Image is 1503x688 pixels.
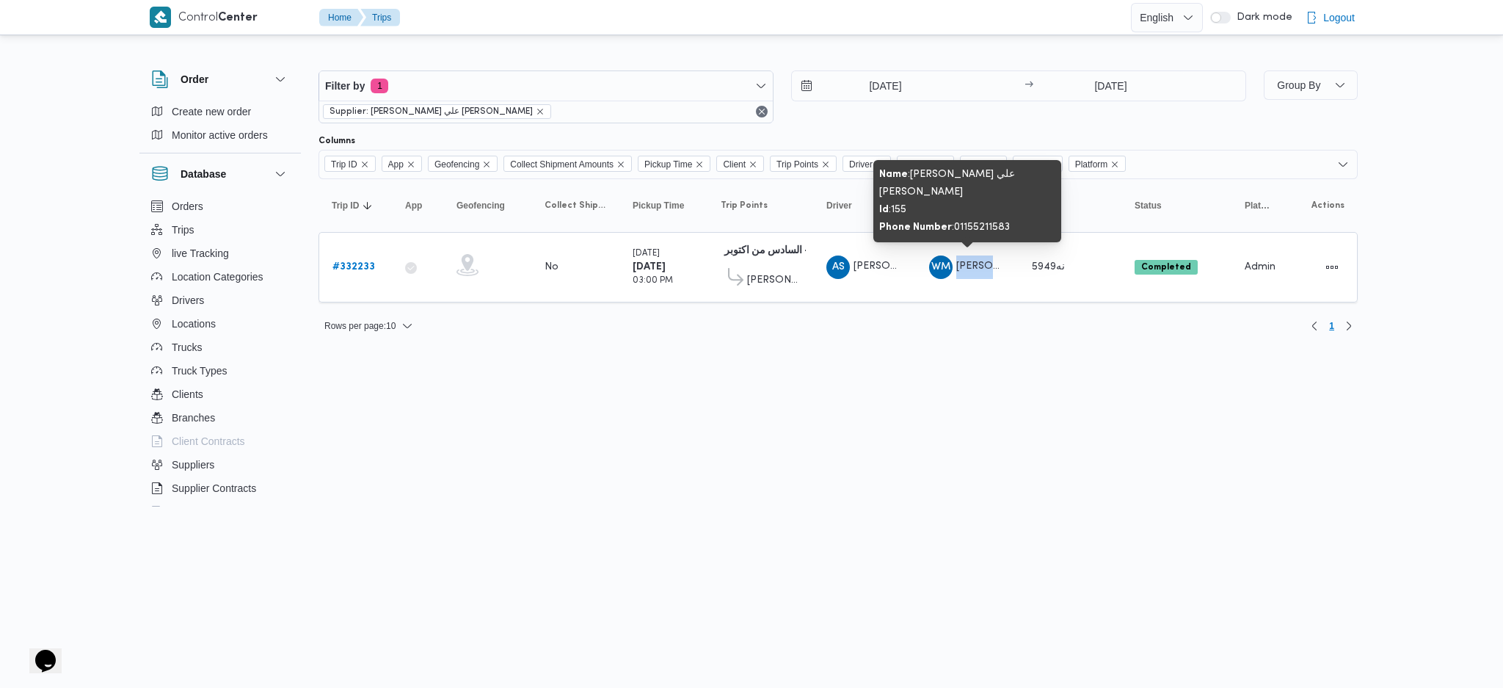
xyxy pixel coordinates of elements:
[1277,79,1320,91] span: Group By
[319,135,355,147] label: Columns
[721,200,768,211] span: Trip Points
[145,218,295,242] button: Trips
[172,292,204,309] span: Drivers
[172,338,202,356] span: Trucks
[1320,256,1344,279] button: Actions
[960,156,1007,172] span: Truck
[145,477,295,500] button: Supplier Contracts
[956,261,1148,271] span: [PERSON_NAME] علي [PERSON_NAME]
[172,126,268,144] span: Monitor active orders
[638,156,710,172] span: Pickup Time
[172,268,263,286] span: Location Categories
[826,200,852,211] span: Driver
[627,194,700,217] button: Pickup Time
[1069,156,1127,172] span: Platform
[510,156,614,173] span: Collect Shipment Amounts
[145,500,295,524] button: Devices
[545,261,558,274] div: No
[371,79,388,93] span: 1 active filters
[616,160,625,169] button: Remove Collect Shipment Amounts from selection in this group
[1141,263,1191,272] b: Completed
[172,432,245,450] span: Client Contracts
[362,200,374,211] svg: Sorted in descending order
[826,256,850,279] div: Alaaa Salamah Muhammad
[1245,200,1271,211] span: Platform
[1323,9,1355,26] span: Logout
[428,156,498,172] span: Geofencing
[753,103,771,120] button: Remove
[139,100,301,153] div: Order
[849,156,873,173] span: Driver
[332,200,359,211] span: Trip ID; Sorted in descending order
[1013,156,1063,172] span: Status
[332,262,375,272] b: # 332233
[326,194,385,217] button: Trip IDSorted in descending order
[1038,71,1184,101] input: Press the down key to open a popover containing a calendar.
[145,195,295,218] button: Orders
[145,312,295,336] button: Locations
[325,77,365,95] span: Filter by
[181,165,226,183] h3: Database
[1329,317,1334,335] span: 1
[792,71,958,101] input: Press the down key to open a popover containing a calendar.
[172,315,216,333] span: Locations
[897,156,954,172] span: Supplier
[1311,200,1344,211] span: Actions
[319,9,363,26] button: Home
[324,156,376,172] span: Trip ID
[218,12,258,23] b: Center
[405,200,422,211] span: App
[1026,194,1114,217] button: Truck
[319,317,419,335] button: Rows per page:10
[879,222,1010,232] span: : 01155211583
[482,160,491,169] button: Remove Geofencing from selection in this group
[145,100,295,123] button: Create new order
[1032,262,1065,272] span: نه5949
[1323,317,1340,335] button: Page 1 of 1
[1019,156,1044,173] span: Status
[776,156,818,173] span: Trip Points
[172,103,251,120] span: Create new order
[324,317,396,335] span: Rows per page : 10
[903,156,936,173] span: Supplier
[723,156,746,173] span: Client
[145,430,295,453] button: Client Contracts
[770,156,837,172] span: Trip Points
[1135,200,1162,211] span: Status
[172,385,203,403] span: Clients
[931,256,950,279] span: WM
[821,160,830,169] button: Remove Trip Points from selection in this group
[1025,81,1033,91] div: →
[724,246,848,256] b: ايفرست - السادس من اكتوبر
[695,160,704,169] button: Remove Pickup Time from selection in this group
[139,195,301,513] div: Database
[145,123,295,147] button: Monitor active orders
[633,277,673,285] small: 03:00 PM
[1129,194,1224,217] button: Status
[145,406,295,430] button: Branches
[332,258,375,276] a: #332233
[820,194,909,217] button: Driver
[967,156,989,173] span: Truck
[879,222,952,232] b: Phone Number
[382,156,422,172] span: App
[151,165,289,183] button: Database
[145,383,295,406] button: Clients
[1306,317,1323,335] button: Previous page
[172,456,214,474] span: Suppliers
[145,242,295,265] button: live Tracking
[172,409,215,427] span: Branches
[1337,159,1349,170] button: Open list of options
[1300,3,1361,32] button: Logout
[854,261,937,271] span: [PERSON_NAME]
[150,7,171,28] img: X8yXhbKr1z7QwAAAABJRU5ErkJggg==
[360,9,400,26] button: Trips
[1135,260,1198,275] span: Completed
[545,200,606,211] span: Collect Shipment Amounts
[1239,194,1277,217] button: Platform
[1264,70,1358,100] button: Group By
[319,71,773,101] button: Filter by1 active filters
[749,160,757,169] button: Remove Client from selection in this group
[1110,160,1119,169] button: Remove Platform from selection in this group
